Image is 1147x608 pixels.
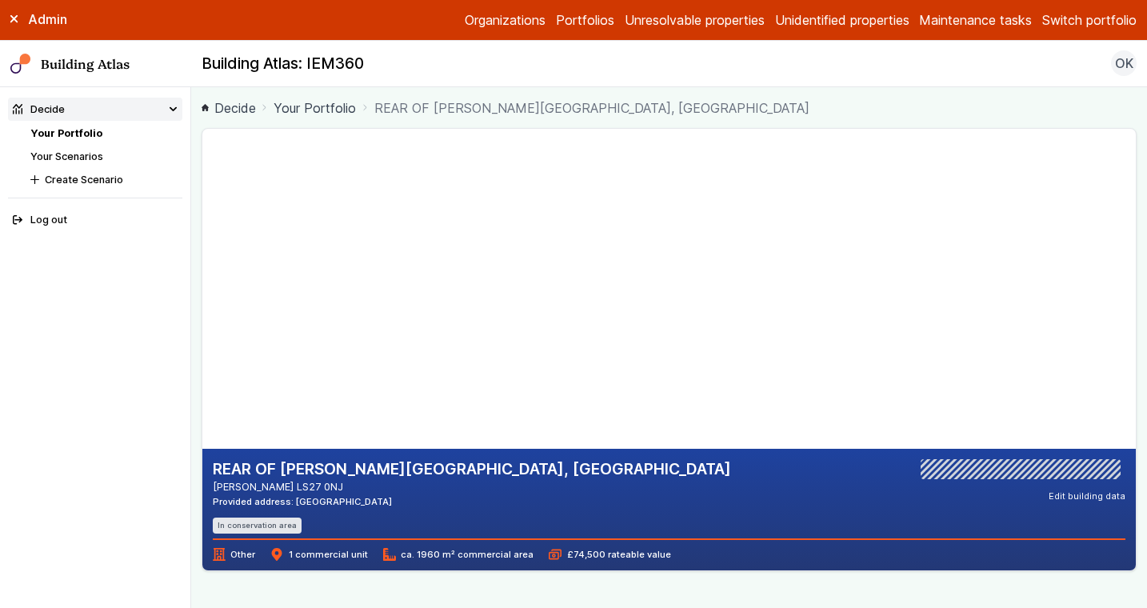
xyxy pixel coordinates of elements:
span: ca. 1960 m² commercial area [383,548,534,561]
div: Provided address: [GEOGRAPHIC_DATA] [213,495,731,508]
button: Switch portfolio [1042,10,1137,30]
span: 1 commercial unit [270,548,367,561]
h2: Building Atlas: IEM360 [202,54,364,74]
a: Decide [202,98,256,118]
a: Organizations [465,10,546,30]
span: Other [213,548,255,561]
h2: REAR OF [PERSON_NAME][GEOGRAPHIC_DATA], [GEOGRAPHIC_DATA] [213,459,731,480]
a: Unidentified properties [775,10,909,30]
button: Create Scenario [26,168,182,191]
address: [PERSON_NAME] LS27 0NJ [213,479,731,494]
a: Unresolvable properties [625,10,765,30]
a: Maintenance tasks [919,10,1032,30]
span: OK [1115,54,1133,73]
summary: Decide [8,98,183,121]
a: Your Scenarios [30,150,103,162]
a: Your Portfolio [274,98,356,118]
button: Edit building data [1049,490,1125,502]
img: main-0bbd2752.svg [10,54,31,74]
a: Your Portfolio [30,127,102,139]
button: Log out [8,209,183,232]
button: OK [1111,50,1137,76]
span: REAR OF [PERSON_NAME][GEOGRAPHIC_DATA], [GEOGRAPHIC_DATA] [374,98,809,118]
span: £74,500 rateable value [549,548,670,561]
a: Portfolios [556,10,614,30]
div: Decide [13,102,65,117]
li: In conservation area [213,518,302,533]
